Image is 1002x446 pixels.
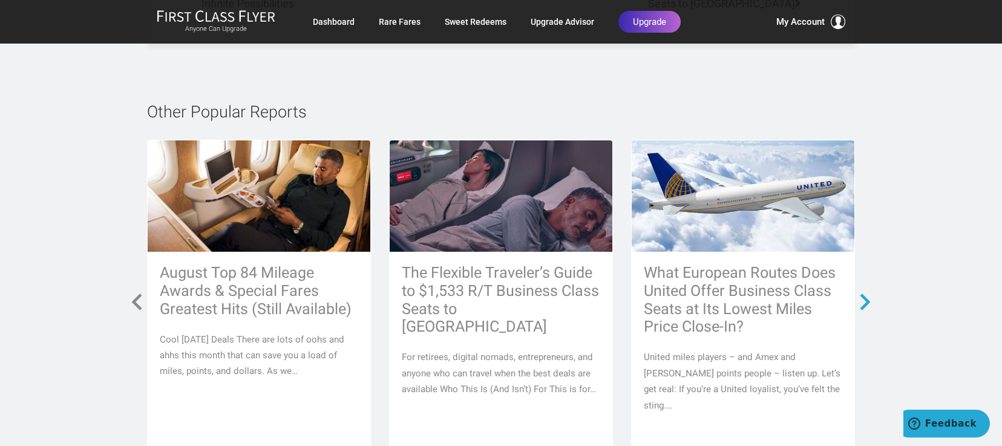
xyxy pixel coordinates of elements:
[160,332,358,379] p: Cool [DATE] Deals There are lots of oohs and ahhs this month that can save you a load of miles, p...
[644,349,842,413] p: United miles players – and Amex and [PERSON_NAME] points people – listen up. Let’s get real: If y...
[644,264,842,336] h3: What European Routes Does United Offer Business Class Seats at Its Lowest Miles Price Close-In?
[160,264,358,318] h3: August Top 84 Mileage Awards & Special Fares Greatest Hits (Still Available)
[157,25,275,33] small: Anyone Can Upgrade
[313,11,355,33] a: Dashboard
[618,11,681,33] a: Upgrade
[379,11,421,33] a: Rare Fares
[776,15,825,29] span: My Account
[531,11,594,33] a: Upgrade Advisor
[157,10,275,34] a: First Class FlyerAnyone Can Upgrade
[402,264,600,336] h3: The Flexible Traveler’s Guide to $1,533 R/T Business Class Seats to [GEOGRAPHIC_DATA]
[445,11,506,33] a: Sweet Redeems
[147,103,855,122] h2: Other Popular Reports
[903,410,990,440] iframe: Opens a widget where you can find more information
[776,15,845,29] button: My Account
[402,349,600,397] p: For retirees, digital nomads, entrepreneurs, and anyone who can travel when the best deals are av...
[157,10,275,22] img: First Class Flyer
